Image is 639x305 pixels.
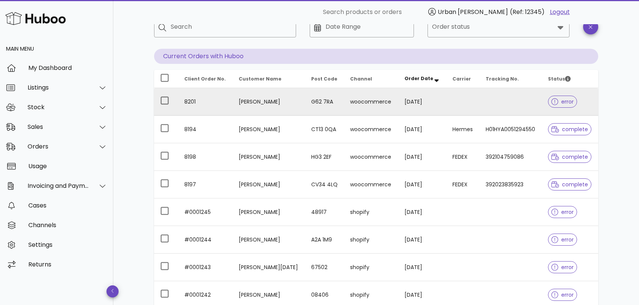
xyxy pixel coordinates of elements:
td: shopify [344,254,398,281]
th: Channel [344,70,398,88]
td: [PERSON_NAME] [233,88,305,116]
span: Client Order No. [184,76,226,82]
div: Order status [428,16,570,37]
span: Channel [350,76,372,82]
span: Urban [PERSON_NAME] [438,8,508,16]
td: shopify [344,226,398,254]
td: 8194 [178,116,233,143]
td: #0001245 [178,198,233,226]
span: Status [548,76,571,82]
td: [PERSON_NAME][DATE] [233,254,305,281]
td: [PERSON_NAME] [233,116,305,143]
a: Logout [550,8,570,17]
span: error [551,265,574,270]
td: [DATE] [398,116,447,143]
th: Status [542,70,598,88]
div: Returns [28,261,107,268]
div: Channels [28,221,107,229]
span: Post Code [311,76,337,82]
td: [PERSON_NAME] [233,143,305,171]
td: 8197 [178,171,233,198]
div: Invoicing and Payments [28,182,89,189]
td: H01HYA0051294550 [480,116,542,143]
span: Customer Name [239,76,281,82]
td: [PERSON_NAME] [233,198,305,226]
span: complete [551,154,588,159]
th: Customer Name [233,70,305,88]
td: Hermes [446,116,479,143]
span: Order Date [404,75,433,82]
img: Huboo Logo [5,10,66,26]
td: 48917 [305,198,344,226]
div: My Dashboard [28,64,107,71]
td: 392023835923 [480,171,542,198]
td: 392104759086 [480,143,542,171]
span: complete [551,182,588,187]
td: [DATE] [398,254,447,281]
td: [PERSON_NAME] [233,171,305,198]
td: [DATE] [398,88,447,116]
div: Usage [28,163,107,170]
td: FEDEX [446,143,479,171]
th: Tracking No. [480,70,542,88]
span: error [551,292,574,297]
td: [PERSON_NAME] [233,226,305,254]
span: error [551,99,574,104]
th: Post Code [305,70,344,88]
span: error [551,237,574,242]
td: woocommerce [344,171,398,198]
td: #0001244 [178,226,233,254]
div: Settings [28,241,107,248]
td: 8201 [178,88,233,116]
td: [DATE] [398,143,447,171]
span: error [551,209,574,215]
div: Orders [28,143,89,150]
th: Client Order No. [178,70,233,88]
td: woocommerce [344,116,398,143]
div: Listings [28,84,89,91]
td: FEDEX [446,171,479,198]
td: [DATE] [398,226,447,254]
span: Tracking No. [486,76,519,82]
td: woocommerce [344,88,398,116]
td: CT13 0QA [305,116,344,143]
div: Stock [28,104,89,111]
td: HG3 2EF [305,143,344,171]
td: shopify [344,198,398,226]
td: CV34 4LQ [305,171,344,198]
span: complete [551,127,588,132]
div: Sales [28,123,89,130]
td: 8198 [178,143,233,171]
td: 67502 [305,254,344,281]
td: [DATE] [398,198,447,226]
td: A2A 1M9 [305,226,344,254]
td: G62 7RA [305,88,344,116]
div: Cases [28,202,107,209]
th: Order Date: Sorted descending. Activate to remove sorting. [398,70,447,88]
td: [DATE] [398,171,447,198]
th: Carrier [446,70,479,88]
p: Current Orders with Huboo [154,49,598,64]
td: woocommerce [344,143,398,171]
td: #0001243 [178,254,233,281]
span: (Ref: 12345) [510,8,545,16]
span: Carrier [452,76,471,82]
